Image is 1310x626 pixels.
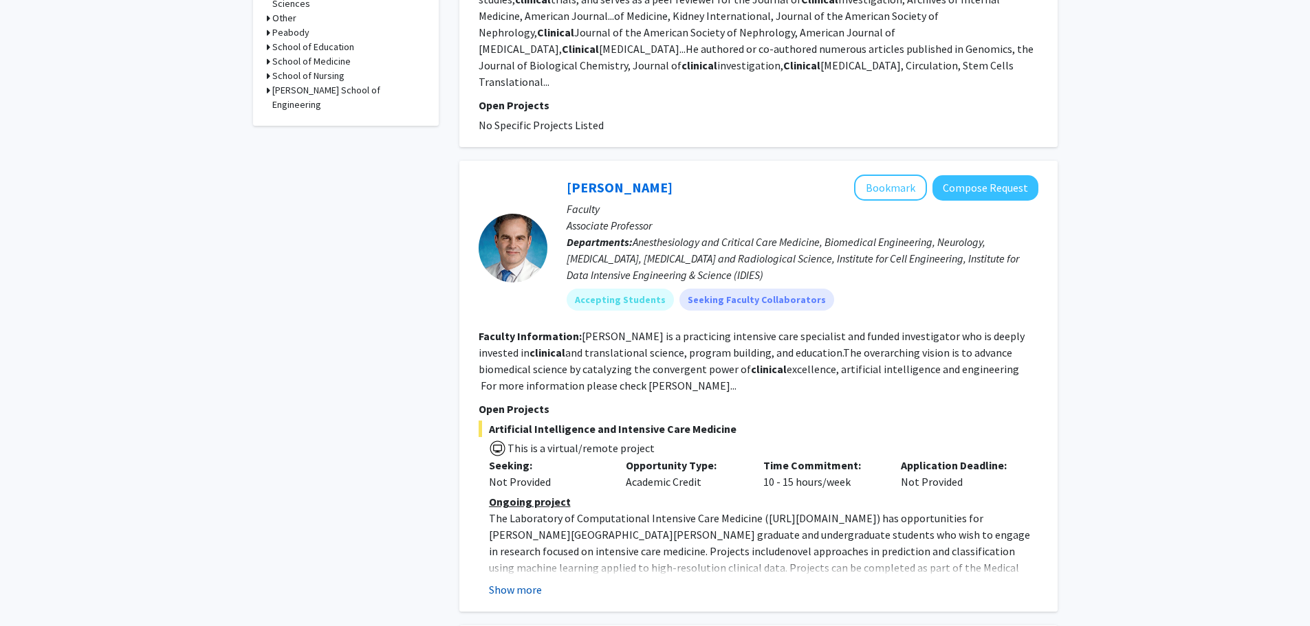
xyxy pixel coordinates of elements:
[567,289,674,311] mat-chip: Accepting Students
[489,581,542,598] button: Show more
[932,175,1038,201] button: Compose Request to Robert Stevens
[562,42,599,56] b: Clinical
[567,217,1038,234] p: Associate Professor
[479,421,1038,437] span: Artificial Intelligence and Intensive Care Medicine
[10,564,58,616] iframe: Chat
[854,175,927,201] button: Add Robert Stevens to Bookmarks
[679,289,834,311] mat-chip: Seeking Faculty Collaborators
[272,83,425,112] h3: [PERSON_NAME] School of Engineering
[783,58,820,72] b: Clinical
[901,457,1018,473] p: Application Deadline:
[272,11,296,25] h3: Other
[763,457,880,473] p: Time Commitment:
[751,362,787,376] b: clinical
[489,511,769,525] span: The Laboratory of Computational Intensive Care Medicine (
[272,25,309,40] h3: Peabody
[272,54,351,69] h3: School of Medicine
[272,40,354,54] h3: School of Education
[489,457,606,473] p: Seeking:
[891,457,1028,490] div: Not Provided
[479,329,1025,392] fg-read-more: [PERSON_NAME] is a practicing intensive care specialist and funded investigator who is deeply inv...
[753,457,891,490] div: 10 - 15 hours/week
[506,441,655,455] span: This is a virtual/remote project
[489,544,1019,591] span: novel approaches in prediction and classification using machine learning applied to high-resoluti...
[489,495,571,508] u: Ongoing project
[537,25,574,39] b: Clinical
[479,329,582,343] b: Faculty Information:
[272,69,345,83] h3: School of Nursing
[567,235,1019,282] span: Anesthesiology and Critical Care Medicine, Biomedical Engineering, Neurology, [MEDICAL_DATA], [ME...
[479,97,1038,113] p: Open Projects
[626,457,743,473] p: Opportunity Type:
[489,473,606,490] div: Not Provided
[567,235,633,249] b: Departments:
[567,179,673,196] a: [PERSON_NAME]
[489,511,1030,558] span: ) has opportunities for [PERSON_NAME][GEOGRAPHIC_DATA][PERSON_NAME] graduate and undergraduate st...
[681,58,717,72] b: clinical
[479,118,604,132] span: No Specific Projects Listed
[530,346,565,359] b: clinical
[479,401,1038,417] p: Open Projects
[615,457,753,490] div: Academic Credit
[567,201,1038,217] p: Faculty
